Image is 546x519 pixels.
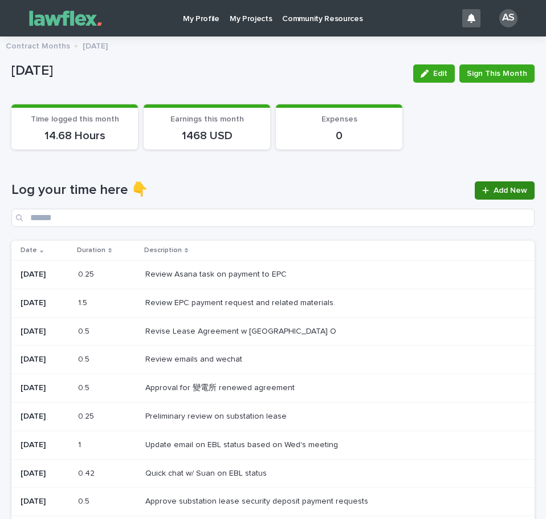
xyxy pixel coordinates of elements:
input: Search [11,209,535,227]
p: Description [144,244,182,257]
span: Time logged this month [31,115,119,123]
span: Edit [433,70,447,78]
tr: [DATE]0.420.42 Quick chat w/ Suan on EBL statusQuick chat w/ Suan on EBL status [11,459,535,488]
p: Review Asana task on payment to EPC [145,267,289,279]
p: 0.5 [78,494,92,506]
span: Add New [494,186,527,194]
tr: [DATE]0.50.5 Review emails and wechatReview emails and wechat [11,346,535,374]
p: Contract Months [6,39,70,51]
p: 1.5 [78,296,89,308]
p: [DATE] [21,497,69,506]
p: 0.42 [78,467,97,479]
p: 0.25 [78,409,96,421]
span: Expenses [321,115,357,123]
p: [DATE] [21,469,69,479]
p: 0.5 [78,381,92,393]
p: Date [21,244,37,257]
tr: [DATE]0.50.5 Approval for 變電所 renewed agreementApproval for 變電所 renewed agreement [11,374,535,403]
p: Review EPC payment request and related materials. [145,296,337,308]
tr: [DATE]0.250.25 Preliminary review on substation leasePreliminary review on substation lease [11,402,535,431]
tr: [DATE]1.51.5 Review EPC payment request and related materials.Review EPC payment request and rela... [11,289,535,317]
p: 0.25 [78,267,96,279]
tr: [DATE]0.250.25 Review Asana task on payment to EPCReview Asana task on payment to EPC [11,260,535,289]
p: Review emails and wechat [145,352,245,364]
p: [DATE] [83,39,108,51]
p: [DATE] [21,298,69,308]
p: [DATE] [21,383,69,393]
img: Gnvw4qrBSHOAfo8VMhG6 [23,7,108,30]
p: Quick chat w/ Suan on EBL status [145,467,269,479]
tr: [DATE]0.50.5 Revise Lease Agreement w [GEOGRAPHIC_DATA] ORevise Lease Agreement w [GEOGRAPHIC_DAT... [11,317,535,346]
p: 1 [78,438,83,450]
button: Sign This Month [459,64,535,83]
p: [DATE] [21,412,69,421]
tr: [DATE]0.50.5 Approve substation lease security deposit payment requestsApprove substation lease s... [11,488,535,516]
button: Edit [413,64,455,83]
p: Update email on EBL status based on Wed's meeting [145,438,340,450]
p: [DATE] [21,440,69,450]
p: Preliminary review on substation lease [145,409,289,421]
h1: Log your time here 👇 [11,182,468,198]
a: Add New [475,181,535,200]
p: Duration [77,244,105,257]
div: AS [499,9,518,27]
p: [DATE] [21,327,69,336]
p: Approve substation lease security deposit payment requests [145,494,370,506]
p: Revise Lease Agreement w [GEOGRAPHIC_DATA] O [145,325,339,336]
tr: [DATE]11 Update email on EBL status based on Wed's meetingUpdate email on EBL status based on Wed... [11,431,535,459]
p: [DATE] [11,63,404,79]
p: Approval for 變電所 renewed agreement [145,381,297,393]
span: Earnings this month [170,115,244,123]
p: 0.5 [78,325,92,336]
p: 14.68 Hours [18,129,131,143]
span: Sign This Month [467,68,527,79]
p: [DATE] [21,355,69,364]
p: 1468 USD [150,129,263,143]
p: 0.5 [78,352,92,364]
p: [DATE] [21,270,69,279]
p: 0 [283,129,396,143]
